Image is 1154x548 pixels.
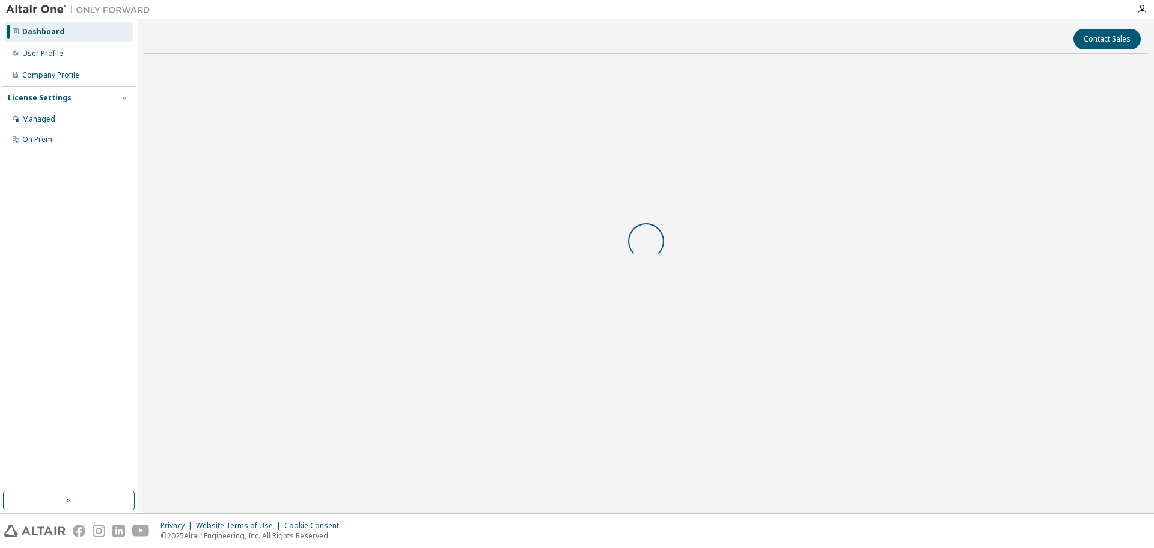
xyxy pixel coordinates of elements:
img: linkedin.svg [112,525,125,537]
img: youtube.svg [132,525,150,537]
div: Dashboard [22,27,64,37]
button: Contact Sales [1073,29,1141,49]
img: Altair One [6,4,156,16]
img: altair_logo.svg [4,525,66,537]
div: User Profile [22,49,63,58]
div: Company Profile [22,70,79,80]
img: facebook.svg [73,525,85,537]
div: Managed [22,114,55,124]
div: Cookie Consent [284,521,346,531]
div: Website Terms of Use [196,521,284,531]
div: License Settings [8,93,72,103]
div: On Prem [22,135,52,144]
img: instagram.svg [93,525,105,537]
div: Privacy [160,521,196,531]
p: © 2025 Altair Engineering, Inc. All Rights Reserved. [160,531,346,541]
